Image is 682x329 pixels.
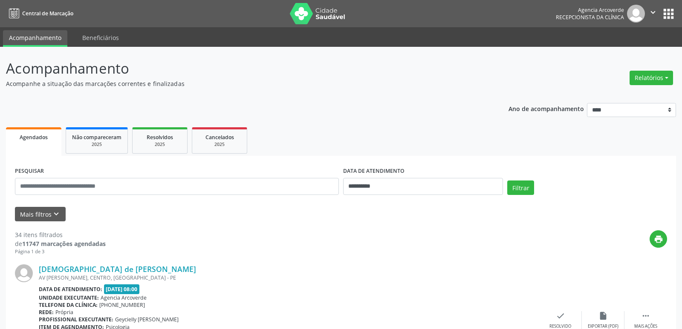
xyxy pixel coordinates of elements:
[72,134,121,141] span: Não compareceram
[627,5,645,23] img: img
[641,311,650,320] i: 
[52,209,61,219] i: keyboard_arrow_down
[556,311,565,320] i: check
[39,274,539,281] div: AV [PERSON_NAME], CENTRO, [GEOGRAPHIC_DATA] - PE
[648,8,658,17] i: 
[650,230,667,248] button: print
[15,207,66,222] button: Mais filtroskeyboard_arrow_down
[22,240,106,248] strong: 11747 marcações agendadas
[104,284,140,294] span: [DATE] 08:00
[15,230,106,239] div: 34 itens filtrados
[3,30,67,47] a: Acompanhamento
[99,301,145,309] span: [PHONE_NUMBER]
[76,30,125,45] a: Beneficiários
[630,71,673,85] button: Relatórios
[556,6,624,14] div: Agencia Arcoverde
[15,165,44,178] label: PESQUISAR
[6,79,475,88] p: Acompanhe a situação das marcações correntes e finalizadas
[39,309,54,316] b: Rede:
[556,14,624,21] span: Recepcionista da clínica
[39,286,102,293] b: Data de atendimento:
[39,316,113,323] b: Profissional executante:
[39,294,99,301] b: Unidade executante:
[39,301,98,309] b: Telefone da clínica:
[72,141,121,148] div: 2025
[6,58,475,79] p: Acompanhamento
[507,180,534,195] button: Filtrar
[509,103,584,114] p: Ano de acompanhamento
[115,316,179,323] span: Geycielly [PERSON_NAME]
[15,264,33,282] img: img
[343,165,405,178] label: DATA DE ATENDIMENTO
[55,309,73,316] span: Própria
[6,6,73,20] a: Central de Marcação
[15,248,106,255] div: Página 1 de 3
[15,239,106,248] div: de
[147,134,173,141] span: Resolvidos
[661,6,676,21] button: apps
[205,134,234,141] span: Cancelados
[20,134,48,141] span: Agendados
[39,264,196,274] a: [DEMOGRAPHIC_DATA] de [PERSON_NAME]
[139,141,181,148] div: 2025
[598,311,608,320] i: insert_drive_file
[22,10,73,17] span: Central de Marcação
[198,141,241,148] div: 2025
[101,294,147,301] span: Agencia Arcoverde
[654,235,663,244] i: print
[645,5,661,23] button: 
